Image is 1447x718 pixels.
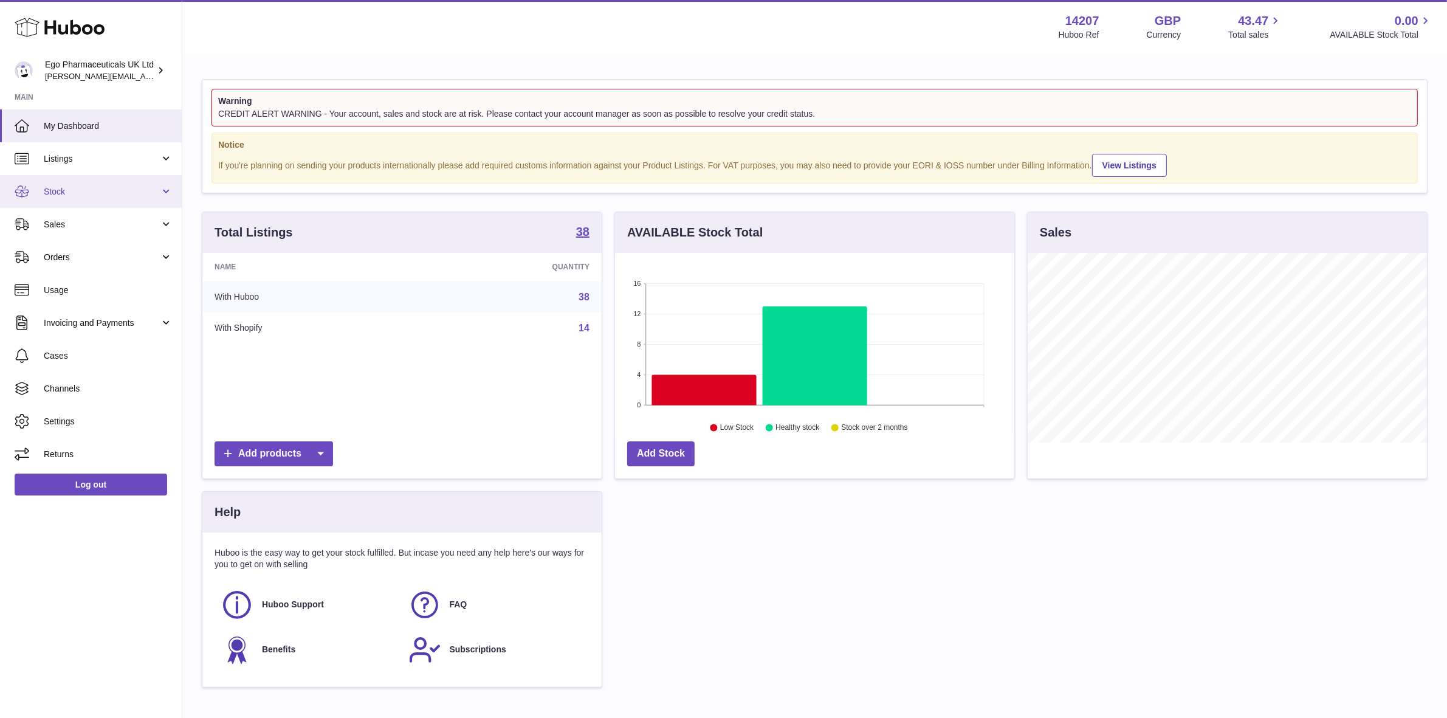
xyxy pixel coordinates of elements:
div: If you're planning on sending your products internationally please add required customs informati... [218,153,1411,178]
strong: Warning [218,95,1411,107]
div: Currency [1147,29,1181,41]
text: Low Stock [720,424,754,432]
p: Huboo is the easy way to get your stock fulfilled. But incase you need any help here's our ways f... [215,547,589,570]
span: Subscriptions [450,644,506,655]
text: 8 [637,341,641,348]
span: FAQ [450,599,467,610]
span: Orders [44,252,160,263]
span: My Dashboard [44,120,173,132]
span: Settings [44,416,173,427]
span: Huboo Support [262,599,324,610]
a: Huboo Support [221,589,396,621]
span: AVAILABLE Stock Total [1330,29,1432,41]
span: Returns [44,449,173,460]
text: 0 [637,402,641,409]
strong: 14207 [1065,13,1099,29]
strong: Notice [218,139,1411,151]
span: Benefits [262,644,295,655]
text: 16 [633,280,641,288]
text: 12 [633,311,641,318]
a: Add Stock [627,441,695,466]
h3: Total Listings [215,224,293,241]
a: 43.47 Total sales [1228,13,1282,41]
span: Usage [44,285,173,296]
span: Sales [44,219,160,230]
strong: GBP [1155,13,1181,29]
text: 4 [637,371,641,379]
a: 38 [576,226,589,240]
div: CREDIT ALERT WARNING - Your account, sales and stock are at risk. Please contact your account man... [218,108,1411,120]
span: [PERSON_NAME][EMAIL_ADDRESS][PERSON_NAME][DOMAIN_NAME] [45,71,309,81]
span: Invoicing and Payments [44,317,160,329]
a: View Listings [1092,154,1167,177]
span: Stock [44,186,160,198]
strong: 38 [576,226,589,238]
a: Benefits [221,633,396,666]
div: Huboo Ref [1059,29,1099,41]
a: Log out [15,474,167,495]
div: Ego Pharmaceuticals UK Ltd [45,59,154,82]
text: Healthy stock [775,424,820,432]
h3: AVAILABLE Stock Total [627,224,763,241]
span: 0.00 [1395,13,1418,29]
th: Name [202,253,418,281]
img: jane.bates@egopharm.com [15,61,33,80]
a: 0.00 AVAILABLE Stock Total [1330,13,1432,41]
span: Cases [44,350,173,362]
span: 43.47 [1238,13,1268,29]
h3: Sales [1040,224,1071,241]
a: Subscriptions [408,633,584,666]
a: 14 [579,323,589,333]
a: FAQ [408,589,584,621]
td: With Shopify [202,312,418,344]
td: With Huboo [202,281,418,313]
h3: Help [215,504,241,520]
a: Add products [215,441,333,466]
span: Total sales [1228,29,1282,41]
span: Channels [44,383,173,395]
text: Stock over 2 months [841,424,907,432]
th: Quantity [418,253,602,281]
a: 38 [579,292,589,302]
span: Listings [44,153,160,165]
